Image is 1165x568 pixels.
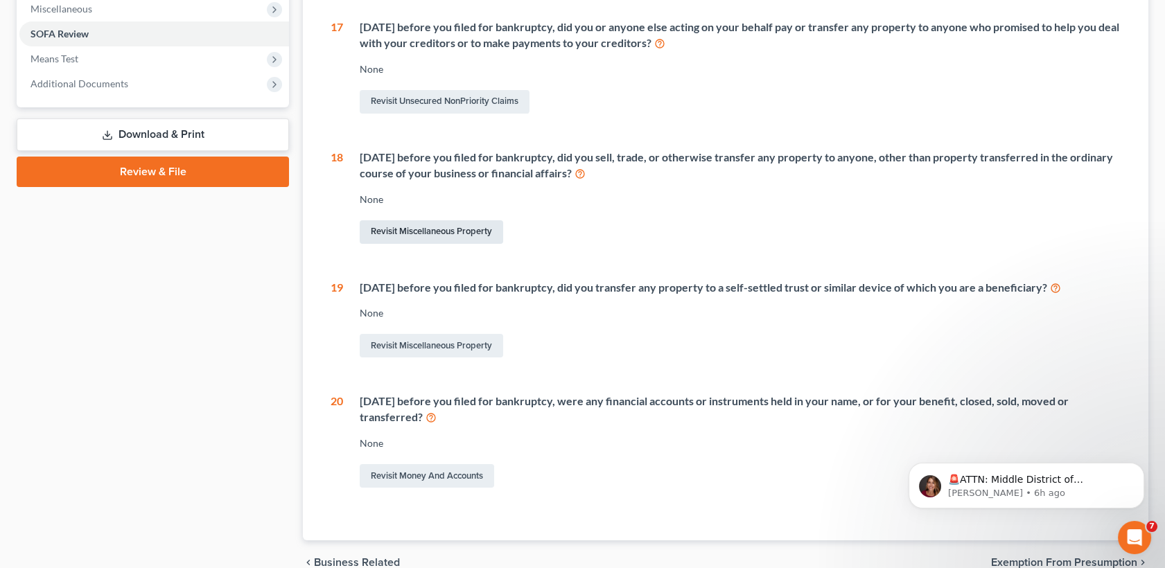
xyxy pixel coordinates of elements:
div: [DATE] before you filed for bankruptcy, were any financial accounts or instruments held in your n... [360,393,1121,425]
span: Additional Documents [30,78,128,89]
iframe: Intercom live chat [1118,521,1151,554]
a: SOFA Review [19,21,289,46]
a: Download & Print [17,118,289,151]
span: SOFA Review [30,28,89,39]
div: 19 [331,280,343,361]
span: Miscellaneous [30,3,92,15]
div: None [360,62,1121,76]
div: [DATE] before you filed for bankruptcy, did you or anyone else acting on your behalf pay or trans... [360,19,1121,51]
div: [DATE] before you filed for bankruptcy, did you sell, trade, or otherwise transfer any property t... [360,150,1121,181]
a: Review & File [17,157,289,187]
div: None [360,193,1121,206]
button: chevron_left Business Related [303,557,400,568]
span: Business Related [314,557,400,568]
div: 20 [331,393,343,490]
i: chevron_right [1137,557,1148,568]
a: Revisit Money and Accounts [360,464,494,488]
span: Exemption from Presumption [991,557,1137,568]
div: 18 [331,150,343,247]
button: Exemption from Presumption chevron_right [991,557,1148,568]
a: Revisit Unsecured NonPriority Claims [360,90,529,114]
div: [DATE] before you filed for bankruptcy, did you transfer any property to a self-settled trust or ... [360,280,1121,296]
a: Revisit Miscellaneous Property [360,334,503,357]
a: Revisit Miscellaneous Property [360,220,503,244]
div: None [360,436,1121,450]
div: 17 [331,19,343,116]
span: 7 [1146,521,1157,532]
div: None [360,306,1121,320]
iframe: Intercom notifications message [888,434,1165,531]
span: Means Test [30,53,78,64]
i: chevron_left [303,557,314,568]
